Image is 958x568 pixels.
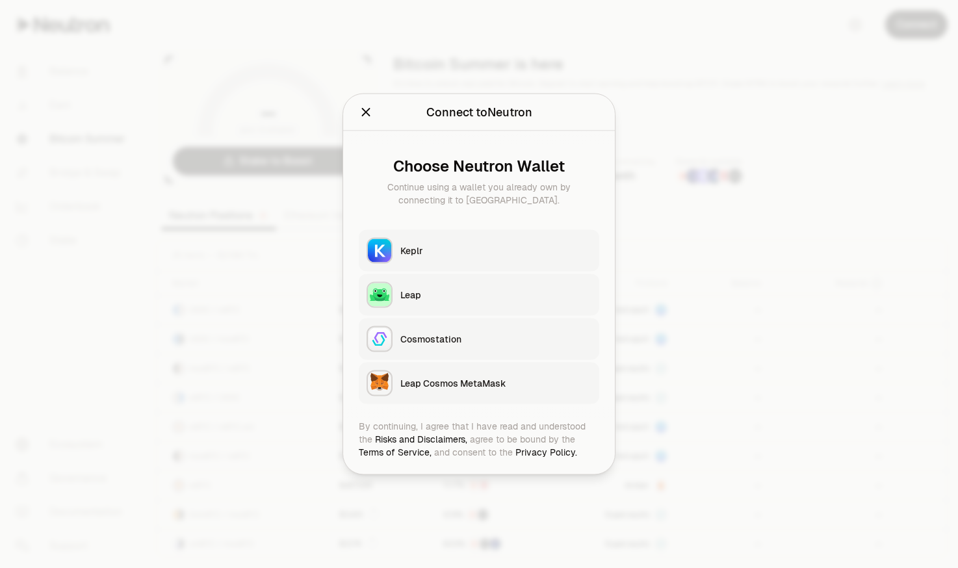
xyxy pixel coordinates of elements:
[359,230,599,272] button: KeplrKeplr
[400,244,591,257] div: Keplr
[375,433,467,445] a: Risks and Disclaimers,
[369,181,589,207] div: Continue using a wallet you already own by connecting it to [GEOGRAPHIC_DATA].
[368,239,391,263] img: Keplr
[400,289,591,302] div: Leap
[359,420,599,459] div: By continuing, I agree that I have read and understood the agree to be bound by the and consent t...
[359,274,599,316] button: LeapLeap
[515,446,577,458] a: Privacy Policy.
[400,333,591,346] div: Cosmostation
[359,446,432,458] a: Terms of Service,
[400,377,591,390] div: Leap Cosmos MetaMask
[359,103,373,122] button: Close
[368,372,391,395] img: Leap Cosmos MetaMask
[426,103,532,122] div: Connect to Neutron
[369,157,589,175] div: Choose Neutron Wallet
[359,318,599,360] button: CosmostationCosmostation
[368,283,391,307] img: Leap
[359,363,599,404] button: Leap Cosmos MetaMaskLeap Cosmos MetaMask
[368,328,391,351] img: Cosmostation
